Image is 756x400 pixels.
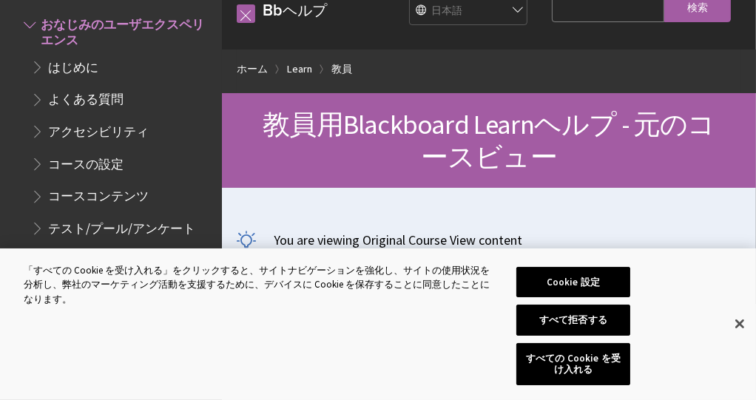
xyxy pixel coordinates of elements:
button: 閉じる [723,308,756,340]
span: よくある質問 [48,87,124,107]
span: はじめに [48,55,98,75]
a: Learn [287,60,312,78]
button: すべて拒否する [516,305,630,336]
span: おなじみのユーザエクスペリエンス [41,13,212,47]
a: ホーム [237,60,268,78]
a: Bbヘルプ [263,1,327,19]
span: 教員用Blackboard Learnヘルプ - 元のコースビュー [263,107,715,174]
button: Cookie 設定 [516,267,630,298]
span: コースの設定 [48,152,124,172]
div: 「すべての Cookie を受け入れる」をクリックすると、サイトナビゲーションを強化し、サイトの使用状況を分析し、弊社のマーケティング活動を支援するために、デバイスに Cookie を保存するこ... [24,263,494,307]
span: アクセシビリティ [48,119,149,139]
a: 教員 [331,60,352,78]
button: すべての Cookie を受け入れる [516,343,630,385]
span: テスト/プール/アンケート [48,216,195,236]
span: コースコンテンツ [48,184,149,204]
strong: Bb [263,1,283,20]
p: You are viewing Original Course View content [237,231,741,249]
